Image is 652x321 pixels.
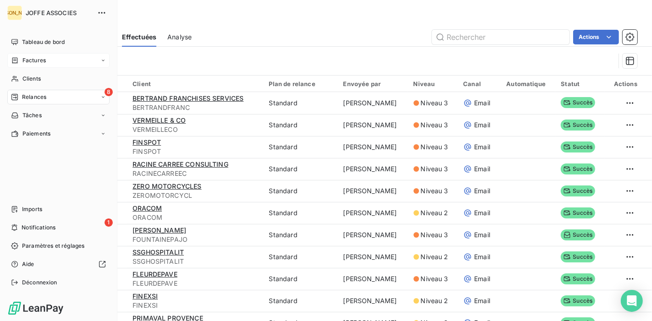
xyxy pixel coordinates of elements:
[133,94,243,102] span: BERTRAND FRANCHISES SERVICES
[561,229,595,240] span: Succès
[264,92,338,114] td: Standard
[133,160,228,168] span: RACINE CARREE CONSULTING
[573,30,619,44] button: Actions
[421,186,448,196] span: Niveau 3
[264,158,338,180] td: Standard
[264,202,338,224] td: Standard
[133,235,258,244] span: FOUNTAINEPAJO
[7,5,22,20] div: [PERSON_NAME]
[343,80,403,87] div: Envoyée par
[133,147,258,156] span: FINSPOT
[133,116,186,124] span: VERMEILLE & CO
[338,224,408,246] td: [PERSON_NAME]
[264,224,338,246] td: Standard
[338,136,408,158] td: [PERSON_NAME]
[7,257,110,272] a: Aide
[133,292,158,300] span: FINEXSI
[167,33,192,42] span: Analyse
[133,270,177,278] span: FLEURDEPAVE
[22,111,42,120] span: Tâches
[561,80,599,87] div: Statut
[421,142,448,152] span: Niveau 3
[506,80,550,87] div: Automatique
[22,56,46,65] span: Factures
[474,252,490,261] span: Email
[22,260,34,268] span: Aide
[338,268,408,290] td: [PERSON_NAME]
[122,33,157,42] span: Effectuées
[561,295,595,306] span: Succès
[338,92,408,114] td: [PERSON_NAME]
[133,169,258,178] span: RACINECARREEC
[561,207,595,218] span: Succès
[264,114,338,136] td: Standard
[561,273,595,284] span: Succès
[264,268,338,290] td: Standard
[474,274,490,283] span: Email
[7,301,64,316] img: Logo LeanPay
[561,120,595,131] span: Succès
[421,120,448,130] span: Niveau 3
[133,204,162,212] span: ORACOM
[133,182,201,190] span: ZERO MOTORCYCLES
[133,301,258,310] span: FINEXSI
[22,278,57,287] span: Déconnexion
[264,246,338,268] td: Standard
[421,274,448,283] span: Niveau 3
[22,242,84,250] span: Paramètres et réglages
[22,75,41,83] span: Clients
[421,252,448,261] span: Niveau 2
[338,180,408,202] td: [PERSON_NAME]
[561,163,595,174] span: Succès
[338,290,408,312] td: [PERSON_NAME]
[133,103,258,112] span: BERTRANDFRANC
[22,205,42,213] span: Imports
[474,296,490,305] span: Email
[421,208,448,218] span: Niveau 2
[264,180,338,202] td: Standard
[133,138,161,146] span: FINSPOT
[421,296,448,305] span: Niveau 2
[22,223,55,232] span: Notifications
[133,191,258,200] span: ZEROMOTORCYCL
[474,208,490,218] span: Email
[105,218,113,227] span: 1
[264,136,338,158] td: Standard
[561,141,595,152] span: Succès
[474,164,490,174] span: Email
[133,125,258,134] span: VERMEILLECO
[133,213,258,222] span: ORACOM
[105,88,113,96] span: 8
[474,98,490,108] span: Email
[133,248,184,256] span: SSGHOSPITALIT
[561,97,595,108] span: Succès
[421,230,448,239] span: Niveau 3
[621,290,643,312] div: Open Intercom Messenger
[561,185,595,196] span: Succès
[269,80,332,87] div: Plan de relance
[133,226,186,234] span: [PERSON_NAME]
[133,279,258,288] span: FLEURDEPAVE
[133,257,258,266] span: SSGHOSPITALIT
[22,38,65,46] span: Tableau de bord
[474,120,490,130] span: Email
[421,98,448,108] span: Niveau 3
[414,80,453,87] div: Niveau
[610,80,637,87] div: Actions
[338,246,408,268] td: [PERSON_NAME]
[22,130,50,138] span: Paiements
[264,290,338,312] td: Standard
[26,9,92,16] span: JOFFE ASSOCIES
[421,164,448,174] span: Niveau 3
[338,202,408,224] td: [PERSON_NAME]
[133,80,151,87] span: Client
[474,186,490,196] span: Email
[463,80,495,87] div: Canal
[22,93,46,101] span: Relances
[474,230,490,239] span: Email
[474,142,490,152] span: Email
[338,114,408,136] td: [PERSON_NAME]
[561,251,595,262] span: Succès
[432,30,569,44] input: Rechercher
[338,158,408,180] td: [PERSON_NAME]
